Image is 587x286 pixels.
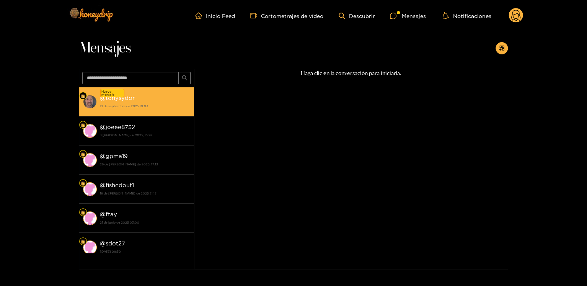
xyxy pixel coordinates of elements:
[100,221,139,224] font: 21 de junio de 2025 03:00
[261,13,323,19] font: Cortometrajes de vídeo
[195,12,235,19] a: Inicio Feed
[100,95,135,101] font: @tonysydor
[100,182,106,188] font: @
[100,124,106,130] font: @
[339,13,375,19] a: Descubrir
[83,153,97,167] img: conversación
[100,192,157,195] font: 18 de [PERSON_NAME] de 2025 21:13
[81,210,85,215] img: Nivel de ventilador
[100,153,106,159] font: @
[100,134,152,137] font: 3 [PERSON_NAME] de 2025, 15:28
[100,163,158,166] font: 26 de [PERSON_NAME] de 2025, 17:13
[83,124,97,138] img: conversación
[106,153,128,159] font: gpma19
[401,13,426,19] font: Mensajes
[349,13,375,19] font: Descubrir
[453,13,491,19] font: Notificaciones
[81,181,85,186] img: Nivel de ventilador
[81,94,85,98] img: Nivel de ventilador
[83,182,97,196] img: conversación
[100,105,148,108] font: 21 de septiembre de 2025 10:03
[106,124,135,130] font: joeee8752
[182,75,188,82] span: buscar
[496,42,508,54] button: agregar a la tienda de aplicaciones
[83,95,97,109] img: conversación
[206,13,235,19] font: Inicio Feed
[301,70,401,77] font: Haga clic en la conversación para iniciarla.
[101,90,114,96] font: Nuevo mensaje
[79,41,131,56] font: Mensajes
[499,45,505,52] span: agregar a la tienda de aplicaciones
[83,211,97,225] img: conversación
[106,182,134,188] font: fishedout1
[83,240,97,254] img: conversación
[106,240,125,247] font: sdot27
[100,211,117,217] font: @ftay
[441,12,493,20] button: Notificaciones
[100,240,106,247] font: @
[250,12,323,19] a: Cortometrajes de vídeo
[100,250,121,253] font: [DATE] 09:30
[81,123,85,127] img: Nivel de ventilador
[178,72,191,84] button: buscar
[81,239,85,244] img: Nivel de ventilador
[81,152,85,157] img: Nivel de ventilador
[195,12,206,19] span: hogar
[250,12,261,19] span: cámara de vídeo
